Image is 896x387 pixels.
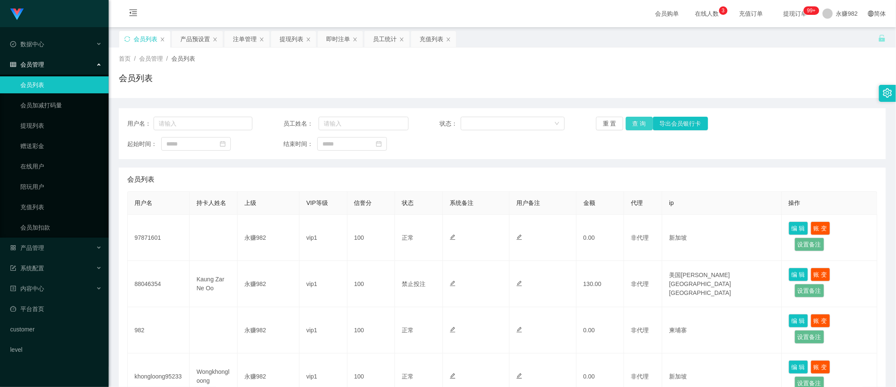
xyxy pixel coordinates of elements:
[127,140,161,149] span: 起始时间：
[420,31,443,47] div: 充值列表
[300,215,347,261] td: vip1
[347,307,395,353] td: 100
[134,55,136,62] span: /
[244,199,256,206] span: 上级
[180,31,210,47] div: 产品预设置
[20,97,102,114] a: 会员加减打码量
[20,158,102,175] a: 在线用户
[450,373,456,379] i: 图标: edit
[446,37,451,42] i: 图标: close
[450,327,456,333] i: 图标: edit
[319,117,409,130] input: 请输入
[662,215,781,261] td: 新加坡
[516,373,522,379] i: 图标: edit
[516,199,540,206] span: 用户备注
[10,62,16,67] i: 图标: table
[196,199,226,206] span: 持卡人姓名
[119,55,131,62] span: 首页
[347,215,395,261] td: 100
[134,31,157,47] div: 会员列表
[811,222,830,235] button: 账 变
[789,360,808,374] button: 编 辑
[10,321,102,338] a: customer
[10,8,24,20] img: logo.9652507e.png
[353,37,358,42] i: 图标: close
[220,141,226,147] i: 图标: calendar
[583,199,595,206] span: 金额
[280,31,303,47] div: 提现列表
[795,238,824,251] button: 设置备注
[402,280,426,287] span: 禁止投注
[516,234,522,240] i: 图标: edit
[10,61,44,68] span: 会员管理
[868,11,874,17] i: 图标: global
[300,261,347,307] td: vip1
[306,199,328,206] span: VIP等级
[128,261,190,307] td: 88046354
[440,119,461,128] span: 状态：
[354,199,372,206] span: 信誉分
[20,137,102,154] a: 赠送彩金
[283,140,317,149] span: 结束时间：
[166,55,168,62] span: /
[154,117,252,130] input: 请输入
[127,119,154,128] span: 用户名：
[10,265,16,271] i: 图标: form
[238,307,300,353] td: 永赚982
[878,34,886,42] i: 图标: unlock
[373,31,397,47] div: 员工统计
[233,31,257,47] div: 注单管理
[402,373,414,380] span: 正常
[128,215,190,261] td: 97871601
[631,373,649,380] span: 非代理
[127,174,154,185] span: 会员列表
[577,307,624,353] td: 0.00
[20,117,102,134] a: 提现列表
[300,307,347,353] td: vip1
[596,117,623,130] button: 重 置
[20,76,102,93] a: 会员列表
[402,327,414,334] span: 正常
[119,0,148,28] i: 图标: menu-fold
[450,280,456,286] i: 图标: edit
[450,234,456,240] i: 图标: edit
[10,285,44,292] span: 内容中心
[10,244,44,251] span: 产品管理
[577,215,624,261] td: 0.00
[662,261,781,307] td: 美国[PERSON_NAME][GEOGRAPHIC_DATA][GEOGRAPHIC_DATA]
[376,141,382,147] i: 图标: calendar
[883,88,892,98] i: 图标: setting
[789,222,808,235] button: 编 辑
[516,280,522,286] i: 图标: edit
[779,11,812,17] span: 提现订单
[20,219,102,236] a: 会员加扣款
[238,215,300,261] td: 永赚982
[811,360,830,374] button: 账 变
[20,199,102,216] a: 充值列表
[399,37,404,42] i: 图标: close
[160,37,165,42] i: 图标: close
[662,307,781,353] td: 柬埔寨
[631,327,649,334] span: 非代理
[577,261,624,307] td: 130.00
[306,37,311,42] i: 图标: close
[789,268,808,281] button: 编 辑
[653,117,708,130] button: 导出会员银行卡
[259,37,264,42] i: 图标: close
[631,234,649,241] span: 非代理
[789,314,808,328] button: 编 辑
[402,234,414,241] span: 正常
[450,199,473,206] span: 系统备注
[190,261,238,307] td: Kaung Zar Ne Oo
[171,55,195,62] span: 会员列表
[124,36,130,42] i: 图标: sync
[10,41,16,47] i: 图标: check-circle-o
[10,341,102,358] a: level
[669,199,674,206] span: ip
[631,280,649,287] span: 非代理
[134,199,152,206] span: 用户名
[795,284,824,297] button: 设置备注
[326,31,350,47] div: 即时注单
[10,245,16,251] i: 图标: appstore-o
[811,314,830,328] button: 账 变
